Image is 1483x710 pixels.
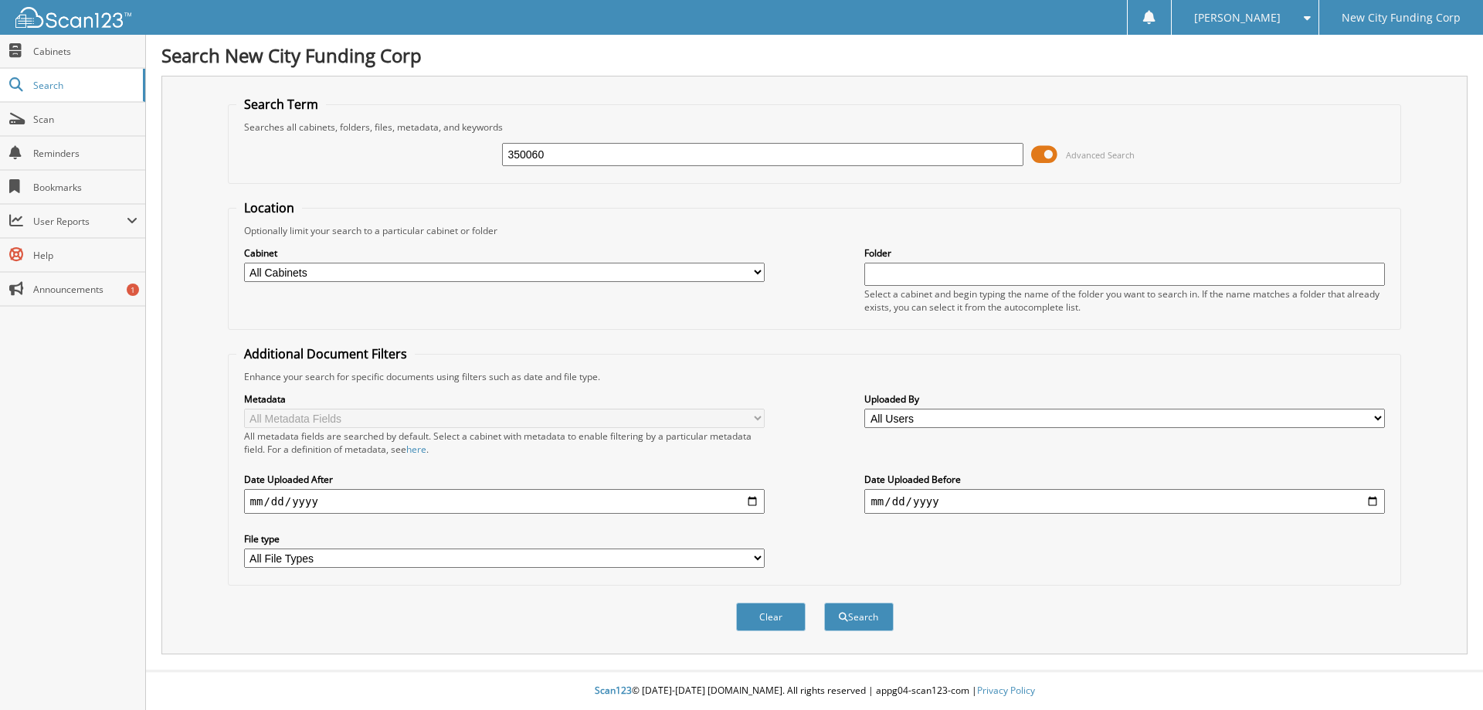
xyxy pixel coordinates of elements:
span: User Reports [33,215,127,228]
span: Reminders [33,147,137,160]
div: Searches all cabinets, folders, files, metadata, and keywords [236,121,1393,134]
legend: Additional Document Filters [236,345,415,362]
span: Help [33,249,137,262]
span: [PERSON_NAME] [1194,13,1281,22]
div: Enhance your search for specific documents using filters such as date and file type. [236,370,1393,383]
button: Search [824,603,894,631]
div: © [DATE]-[DATE] [DOMAIN_NAME]. All rights reserved | appg04-scan123-com | [146,672,1483,710]
label: File type [244,532,765,545]
input: end [864,489,1385,514]
a: Privacy Policy [977,684,1035,697]
span: New City Funding Corp [1342,13,1461,22]
img: scan123-logo-white.svg [15,7,131,28]
legend: Location [236,199,302,216]
label: Uploaded By [864,392,1385,406]
span: Bookmarks [33,181,137,194]
label: Metadata [244,392,765,406]
label: Date Uploaded After [244,473,765,486]
a: here [406,443,426,456]
div: Select a cabinet and begin typing the name of the folder you want to search in. If the name match... [864,287,1385,314]
span: Search [33,79,135,92]
span: Scan123 [595,684,632,697]
span: Announcements [33,283,137,296]
span: Cabinets [33,45,137,58]
label: Date Uploaded Before [864,473,1385,486]
span: Scan [33,113,137,126]
button: Clear [736,603,806,631]
h1: Search New City Funding Corp [161,42,1468,68]
div: Optionally limit your search to a particular cabinet or folder [236,224,1393,237]
div: All metadata fields are searched by default. Select a cabinet with metadata to enable filtering b... [244,430,765,456]
label: Folder [864,246,1385,260]
span: Advanced Search [1066,149,1135,161]
div: 1 [127,284,139,296]
legend: Search Term [236,96,326,113]
label: Cabinet [244,246,765,260]
input: start [244,489,765,514]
